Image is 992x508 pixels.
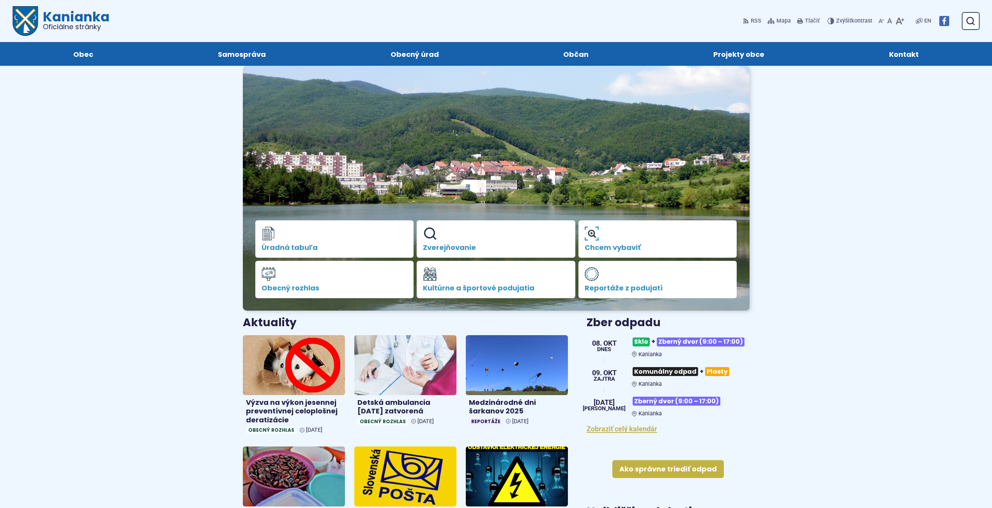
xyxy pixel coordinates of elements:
[657,337,744,346] span: Zberný dvor (9:00 – 17:00)
[19,42,148,66] a: Obec
[469,398,565,416] h4: Medzinárodné dni šarkanov 2025
[246,426,297,434] span: Obecný rozhlas
[751,16,761,26] span: RSS
[73,42,93,66] span: Obec
[357,398,453,416] h4: Detská ambulancia [DATE] zatvorená
[262,284,408,292] span: Obecný rozhlas
[354,335,456,429] a: Detská ambulancia [DATE] zatvorená Obecný rozhlas [DATE]
[512,418,529,425] span: [DATE]
[469,417,503,425] span: Reportáže
[587,334,749,358] a: Sklo+Zberný dvor (9:00 – 17:00) Kanianka 08. okt Dnes
[592,376,617,382] span: Zajtra
[255,220,414,258] a: Úradná tabuľa
[836,18,872,25] span: kontrast
[583,406,626,411] span: [PERSON_NAME]
[585,284,731,292] span: Reportáže z podujatí
[805,18,820,25] span: Tlačiť
[939,16,949,26] img: Prejsť na Facebook stránku
[357,417,408,425] span: Obecný rozhlas
[12,6,110,36] a: Logo Kanianka, prejsť na domovskú stránku.
[713,42,764,66] span: Projekty obce
[592,347,617,352] span: Dnes
[592,369,617,376] span: 09. okt
[766,13,792,29] a: Mapa
[243,335,345,437] a: Výzva na výkon jesennej preventívnej celoplošnej deratizácie Obecný rozhlas [DATE]
[835,42,973,66] a: Kontakt
[632,364,749,379] h3: +
[466,335,568,429] a: Medzinárodné dni šarkanov 2025 Reportáže [DATE]
[587,317,749,329] h3: Zber odpadu
[583,399,626,406] span: [DATE]
[877,13,886,29] button: Zmenšiť veľkosť písma
[659,42,819,66] a: Projekty obce
[246,398,342,425] h4: Výzva na výkon jesennej preventívnej celoplošnej deratizácie
[924,16,931,26] span: EN
[796,13,821,29] button: Tlačiť
[743,13,763,29] a: RSS
[38,10,110,30] h1: Kanianka
[587,364,749,387] a: Komunálny odpad+Plasty Kanianka 09. okt Zajtra
[633,337,650,346] span: Sklo
[578,261,737,298] a: Reportáže z podujatí
[509,42,644,66] a: Občan
[306,427,322,433] span: [DATE]
[705,367,729,376] span: Plasty
[886,13,894,29] button: Nastaviť pôvodnú veľkosť písma
[585,244,731,251] span: Chcem vybaviť
[218,42,266,66] span: Samospráva
[578,220,737,258] a: Chcem vybaviť
[633,397,720,406] span: Zberný dvor (9:00 – 17:00)
[836,18,851,24] span: Zvýšiť
[417,418,434,425] span: [DATE]
[423,284,569,292] span: Kultúrne a športové podujatia
[632,334,749,350] h3: +
[612,460,724,478] a: Ako správne triediť odpad
[592,340,617,347] span: 08. okt
[391,42,439,66] span: Obecný úrad
[894,13,906,29] button: Zväčšiť veľkosť písma
[828,13,874,29] button: Zvýšiťkontrast
[889,42,919,66] span: Kontakt
[638,381,662,387] span: Kanianka
[923,16,933,26] a: EN
[255,261,414,298] a: Obecný rozhlas
[563,42,589,66] span: Občan
[587,425,657,433] a: Zobraziť celý kalendár
[633,367,698,376] span: Komunálny odpad
[243,317,297,329] h3: Aktuality
[776,16,791,26] span: Mapa
[262,244,408,251] span: Úradná tabuľa
[12,6,38,36] img: Prejsť na domovskú stránku
[638,410,662,417] span: Kanianka
[638,351,662,358] span: Kanianka
[587,394,749,417] a: Zberný dvor (9:00 – 17:00) Kanianka [DATE] [PERSON_NAME]
[417,220,575,258] a: Zverejňovanie
[423,244,569,251] span: Zverejňovanie
[417,261,575,298] a: Kultúrne a športové podujatia
[163,42,320,66] a: Samospráva
[43,23,110,30] span: Oficiálne stránky
[336,42,493,66] a: Obecný úrad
